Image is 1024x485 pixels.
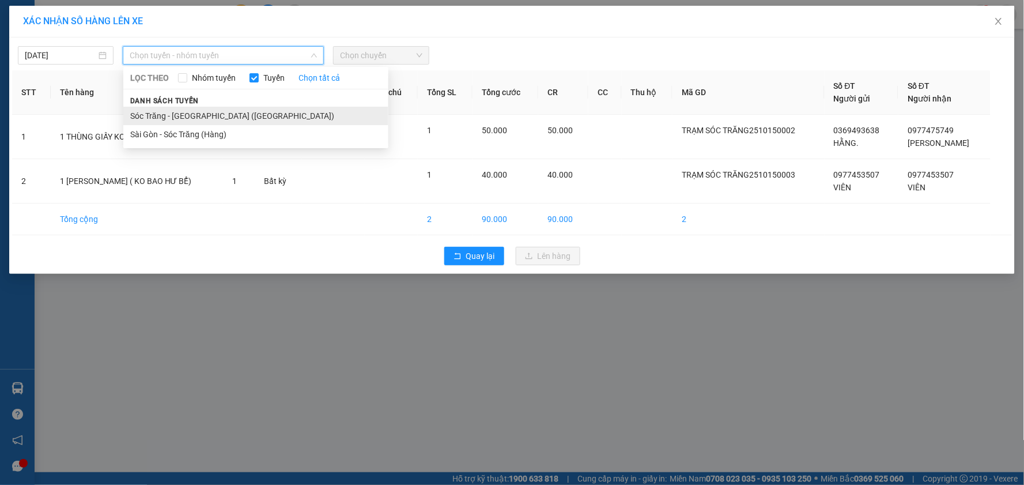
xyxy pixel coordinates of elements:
[834,170,880,179] span: 0977453507
[834,94,871,103] span: Người gửi
[994,17,1003,26] span: close
[834,183,852,192] span: VIÊN
[908,81,929,91] span: Số ĐT
[51,70,224,115] th: Tên hàng
[12,72,125,114] span: Trạm Sóc Trăng
[51,115,224,159] td: 1 THÙNG GIẤY KO BAO HƯ ƯỚT
[12,70,51,115] th: STT
[187,72,240,84] span: Nhóm tuyến
[444,247,504,265] button: rollbackQuay lại
[427,170,432,179] span: 1
[834,81,856,91] span: Số ĐT
[298,72,340,84] a: Chọn tất cả
[25,49,96,62] input: 15/10/2025
[473,70,538,115] th: Tổng cước
[516,247,580,265] button: uploadLên hàng
[340,47,422,64] span: Chọn chuyến
[427,126,432,135] span: 1
[908,170,954,179] span: 0977453507
[834,138,859,148] span: HẰNG.
[482,170,507,179] span: 40.000
[311,52,318,59] span: down
[682,170,795,179] span: TRẠM SÓC TRĂNG2510150003
[255,159,303,204] td: Bất kỳ
[622,70,672,115] th: Thu hộ
[538,204,588,235] td: 90.000
[365,70,418,115] th: Ghi chú
[418,70,473,115] th: Tổng SL
[123,107,388,125] li: Sóc Trăng - [GEOGRAPHIC_DATA] ([GEOGRAPHIC_DATA])
[232,176,237,186] span: 1
[454,252,462,261] span: rollback
[672,70,824,115] th: Mã GD
[51,159,224,204] td: 1 [PERSON_NAME] ( KO BAO HƯ BỂ)
[259,72,289,84] span: Tuyến
[682,126,795,135] span: TRẠM SÓC TRĂNG2510150002
[672,204,824,235] td: 2
[51,204,224,235] td: Tổng cộng
[908,94,951,103] span: Người nhận
[130,72,169,84] span: LỌC THEO
[466,250,495,262] span: Quay lại
[547,126,573,135] span: 50.000
[588,70,621,115] th: CC
[908,138,969,148] span: [PERSON_NAME]
[23,16,143,27] span: XÁC NHẬN SỐ HÀNG LÊN XE
[834,126,880,135] span: 0369493638
[12,159,51,204] td: 2
[482,126,507,135] span: 50.000
[109,40,202,52] strong: PHIẾU GỬI HÀNG
[473,204,538,235] td: 90.000
[96,11,216,23] strong: XE KHÁCH MỸ DUYÊN
[12,115,51,159] td: 1
[418,204,473,235] td: 2
[130,47,317,64] span: Chọn tuyến - nhóm tuyến
[908,126,954,135] span: 0977475749
[547,170,573,179] span: 40.000
[983,6,1015,38] button: Close
[538,70,588,115] th: CR
[908,183,925,192] span: VIÊN
[123,125,388,144] li: Sài Gòn - Sóc Trăng (Hàng)
[111,28,192,37] span: TP.HCM -SÓC TRĂNG
[12,72,125,114] span: Gửi:
[123,96,206,106] span: Danh sách tuyến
